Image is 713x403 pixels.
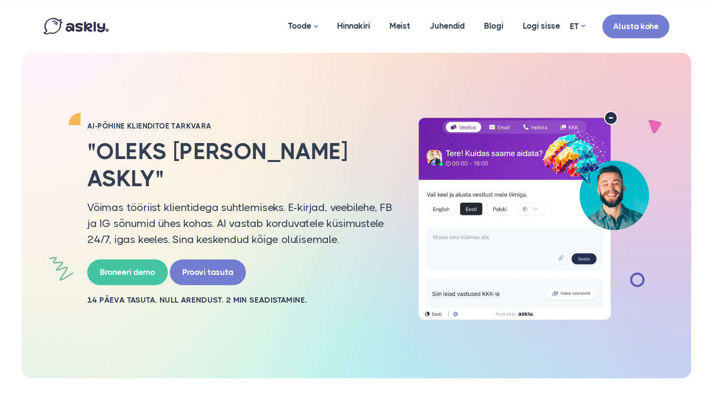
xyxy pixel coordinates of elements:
[87,138,393,192] h2: "Oleks [PERSON_NAME] Askly"
[44,18,109,34] img: Askly
[474,2,513,49] a: Blogi
[513,2,570,49] a: Logi sisse
[420,2,474,49] a: Juhendid
[380,2,420,49] a: Meist
[407,111,660,321] img: AI multilingual chat
[327,2,380,49] a: Hinnakiri
[87,295,393,306] h2: 14 PÄEVA TASUTA. NULL ARENDUST. 2 MIN SEADISTAMINE.
[87,259,168,285] a: Broneeri demo
[570,19,585,33] a: ET
[602,15,669,38] a: Alusta kohe
[87,121,393,131] h2: AI-PÕHINE KLIENDITOE TARKVARA
[87,199,393,247] p: Võimas tööriist klientidega suhtlemiseks. E-kirjad, veebilehe, FB ja IG sõnumid ühes kohas. AI va...
[170,259,246,285] a: Proovi tasuta
[278,2,327,50] a: Toode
